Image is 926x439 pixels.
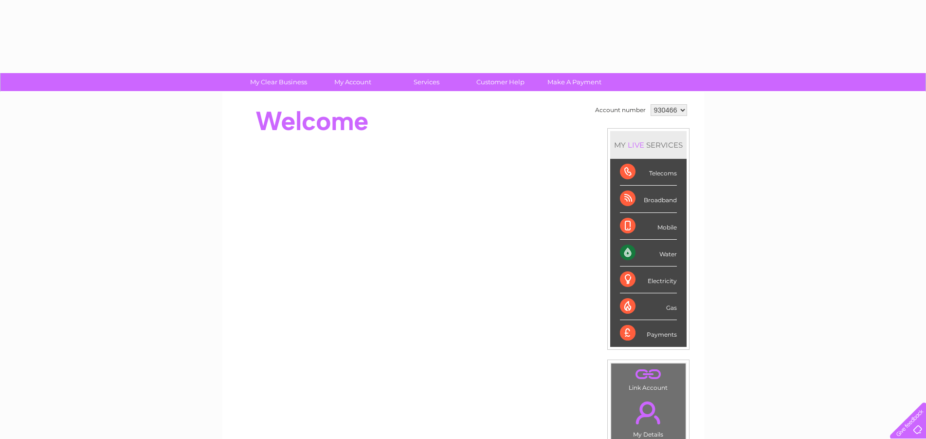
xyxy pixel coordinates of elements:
div: Broadband [620,186,677,212]
a: . [614,396,683,430]
td: Link Account [611,363,686,394]
div: Telecoms [620,159,677,186]
div: Gas [620,293,677,320]
td: Account number [593,102,648,118]
div: Water [620,240,677,267]
div: Payments [620,320,677,346]
div: LIVE [626,140,646,150]
a: My Clear Business [238,73,319,91]
a: Customer Help [460,73,541,91]
a: Services [386,73,467,91]
div: Mobile [620,213,677,240]
div: Electricity [620,267,677,293]
a: My Account [312,73,393,91]
a: . [614,366,683,383]
div: MY SERVICES [610,131,687,159]
a: Make A Payment [534,73,615,91]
